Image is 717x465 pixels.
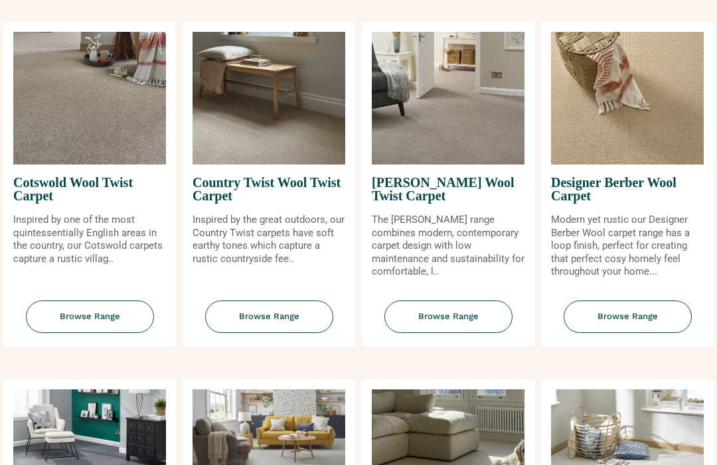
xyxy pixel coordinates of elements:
[13,214,166,266] p: Inspired by one of the most quintessentially English areas in the country, our Cotswold carpets c...
[193,214,345,266] p: Inspired by the great outdoors, our Country Twist carpets have soft earthy tones which capture a ...
[551,214,704,279] p: Modern yet rustic our Designer Berber Wool carpet range has a loop finish, perfect for creating t...
[384,301,513,334] span: Browse Range
[13,165,166,214] span: Cotswold Wool Twist Carpet
[193,165,345,214] span: Country Twist Wool Twist Carpet
[3,301,176,347] a: Browse Range
[13,33,166,165] img: Cotswold Wool Twist Carpet
[372,165,524,214] span: [PERSON_NAME] Wool Twist Carpet
[564,301,692,334] span: Browse Range
[193,33,345,165] img: Country Twist Wool Twist Carpet
[205,301,333,334] span: Browse Range
[362,301,534,347] a: Browse Range
[551,33,704,165] img: Designer Berber Wool Carpet
[372,214,524,279] p: The [PERSON_NAME] range combines modern, contemporary carpet design with low maintenance and sust...
[372,33,524,165] img: Craven Wool Twist Carpet
[551,165,704,214] span: Designer Berber Wool Carpet
[183,301,355,347] a: Browse Range
[541,301,714,347] a: Browse Range
[26,301,154,334] span: Browse Range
